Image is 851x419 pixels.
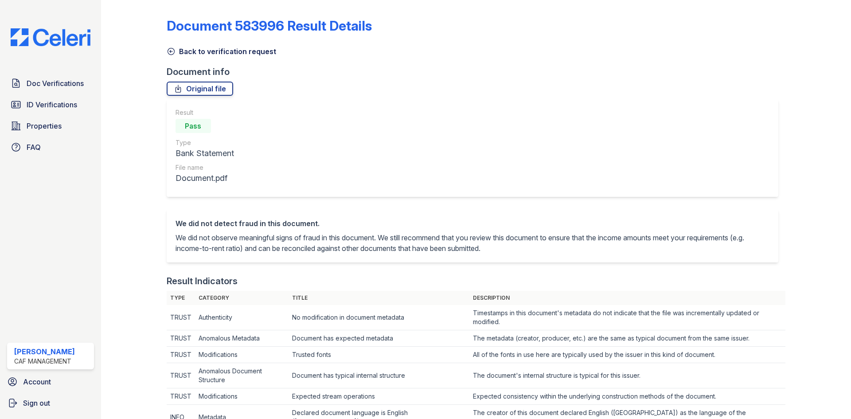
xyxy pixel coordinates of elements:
div: Pass [176,119,211,133]
a: ID Verifications [7,96,94,114]
td: Document has typical internal structure [289,363,469,388]
td: TRUST [167,388,195,405]
div: Result Indicators [167,275,238,287]
td: No modification in document metadata [289,305,469,330]
td: The document's internal structure is typical for this issuer. [469,363,785,388]
a: Doc Verifications [7,74,94,92]
td: Anomalous Document Structure [195,363,289,388]
a: Account [4,373,98,391]
div: [PERSON_NAME] [14,346,75,357]
th: Title [289,291,469,305]
td: Anomalous Metadata [195,330,289,347]
a: FAQ [7,138,94,156]
div: File name [176,163,234,172]
th: Category [195,291,289,305]
td: Modifications [195,388,289,405]
div: CAF Management [14,357,75,366]
a: Properties [7,117,94,135]
span: Doc Verifications [27,78,84,89]
span: FAQ [27,142,41,153]
td: Timestamps in this document's metadata do not indicate that the file was incrementally updated or... [469,305,785,330]
td: TRUST [167,347,195,363]
td: Expected stream operations [289,388,469,405]
a: Back to verification request [167,46,276,57]
a: Document 583996 Result Details [167,18,372,34]
td: TRUST [167,330,195,347]
td: All of the fonts in use here are typically used by the issuer in this kind of document. [469,347,785,363]
div: Bank Statement [176,147,234,160]
div: Document info [167,66,785,78]
span: Properties [27,121,62,131]
a: Original file [167,82,233,96]
td: TRUST [167,363,195,388]
div: Type [176,138,234,147]
td: The metadata (creator, producer, etc.) are the same as typical document from the same issuer. [469,330,785,347]
img: CE_Logo_Blue-a8612792a0a2168367f1c8372b55b34899dd931a85d93a1a3d3e32e68fde9ad4.png [4,28,98,46]
th: Type [167,291,195,305]
td: TRUST [167,305,195,330]
th: Description [469,291,785,305]
div: Document.pdf [176,172,234,184]
a: Sign out [4,394,98,412]
td: Document has expected metadata [289,330,469,347]
span: Sign out [23,398,50,408]
p: We did not observe meaningful signs of fraud in this document. We still recommend that you review... [176,232,769,254]
div: We did not detect fraud in this document. [176,218,769,229]
td: Trusted fonts [289,347,469,363]
span: ID Verifications [27,99,77,110]
td: Authenticity [195,305,289,330]
span: Account [23,376,51,387]
td: Modifications [195,347,289,363]
div: Result [176,108,234,117]
td: Expected consistency within the underlying construction methods of the document. [469,388,785,405]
